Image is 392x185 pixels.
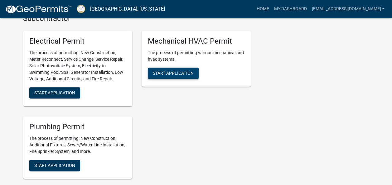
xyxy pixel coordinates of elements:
[148,50,244,63] p: The process of permitting various mechanical and hvac systems.
[148,68,199,79] button: Start Application
[309,3,387,15] a: [EMAIL_ADDRESS][DOMAIN_NAME]
[153,71,194,76] span: Start Application
[29,160,80,171] button: Start Application
[34,163,75,168] span: Start Application
[271,3,309,15] a: My Dashboard
[29,122,126,131] h5: Plumbing Permit
[29,135,126,155] p: The process of permitting: New Construction, Additional Fixtures, Sewer/Water Line Installation, ...
[23,14,251,23] h4: Subcontractor
[90,4,165,14] a: [GEOGRAPHIC_DATA], [US_STATE]
[34,90,75,95] span: Start Application
[148,37,244,46] h5: Mechanical HVAC Permit
[254,3,271,15] a: Home
[29,37,126,46] h5: Electrical Permit
[29,87,80,98] button: Start Application
[77,5,85,13] img: Putnam County, Georgia
[29,50,126,82] p: The process of permitting: New Construction, Meter Reconnect, Service Change, Service Repair, Sol...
